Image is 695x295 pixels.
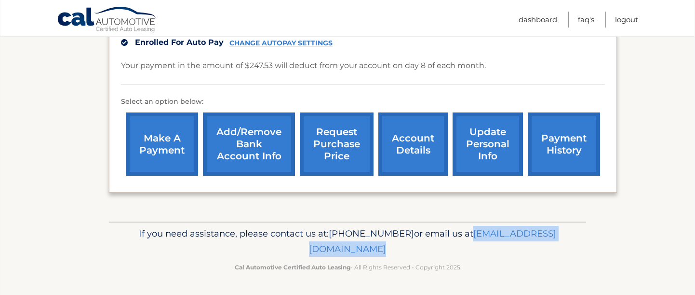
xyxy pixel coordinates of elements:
[121,96,605,108] p: Select an option below:
[203,112,295,176] a: Add/Remove bank account info
[309,228,556,254] span: [EMAIL_ADDRESS][DOMAIN_NAME]
[115,262,580,272] p: - All Rights Reserved - Copyright 2025
[453,112,523,176] a: update personal info
[229,39,333,47] a: CHANGE AUTOPAY SETTINGS
[57,6,158,34] a: Cal Automotive
[528,112,600,176] a: payment history
[329,228,414,239] span: [PHONE_NUMBER]
[121,59,486,72] p: Your payment in the amount of $247.53 will deduct from your account on day 8 of each month.
[115,226,580,257] p: If you need assistance, please contact us at: or email us at
[378,112,448,176] a: account details
[121,39,128,46] img: check.svg
[615,12,638,28] a: Logout
[519,12,557,28] a: Dashboard
[135,38,224,47] span: Enrolled For Auto Pay
[235,264,350,271] strong: Cal Automotive Certified Auto Leasing
[126,112,198,176] a: make a payment
[300,112,374,176] a: request purchase price
[578,12,594,28] a: FAQ's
